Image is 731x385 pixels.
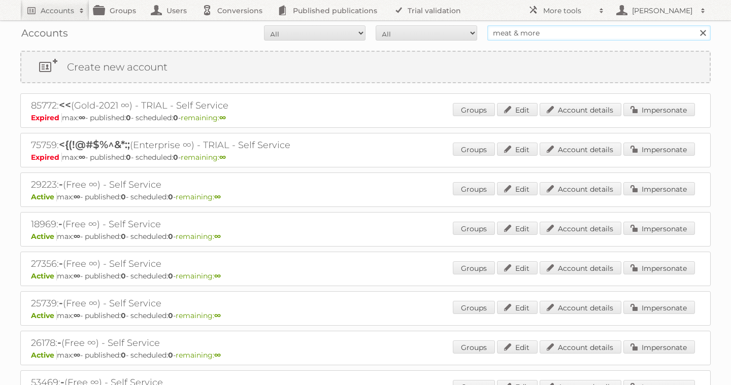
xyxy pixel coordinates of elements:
h2: 26178: (Free ∞) - Self Service [31,336,386,349]
strong: 0 [168,271,173,281]
span: - [57,336,61,348]
strong: 0 [168,192,173,201]
h2: 85772: (Gold-2021 ∞) - TRIAL - Self Service [31,99,386,112]
h2: 18969: (Free ∞) - Self Service [31,218,386,231]
strong: ∞ [219,153,226,162]
strong: 0 [121,311,126,320]
a: Account details [540,261,621,274]
span: remaining: [181,113,226,122]
span: remaining: [176,232,221,241]
a: Edit [497,261,538,274]
a: Impersonate [623,261,695,274]
p: max: - published: - scheduled: - [31,153,700,162]
span: Active [31,232,57,241]
strong: ∞ [74,351,80,360]
a: Edit [497,222,538,235]
span: <{(!@#$%^&*:; [59,138,130,151]
strong: 0 [173,113,178,122]
span: Active [31,192,57,201]
p: max: - published: - scheduled: - [31,113,700,122]
a: Groups [453,182,495,195]
strong: ∞ [79,113,85,122]
strong: ∞ [214,192,221,201]
p: max: - published: - scheduled: - [31,271,700,281]
a: Account details [540,222,621,235]
span: remaining: [176,351,221,360]
h2: Accounts [41,6,74,16]
span: remaining: [181,153,226,162]
a: Edit [497,301,538,314]
span: Expired [31,113,62,122]
strong: ∞ [214,311,221,320]
strong: 0 [121,232,126,241]
strong: ∞ [74,232,80,241]
span: Active [31,311,57,320]
strong: ∞ [214,351,221,360]
span: remaining: [176,271,221,281]
a: Account details [540,143,621,156]
a: Edit [497,340,538,354]
a: Impersonate [623,340,695,354]
a: Account details [540,340,621,354]
h2: 25739: (Free ∞) - Self Service [31,297,386,310]
span: Expired [31,153,62,162]
a: Groups [453,222,495,235]
h2: 29223: (Free ∞) - Self Service [31,178,386,191]
a: Account details [540,182,621,195]
p: max: - published: - scheduled: - [31,192,700,201]
a: Groups [453,103,495,116]
strong: 0 [126,153,131,162]
span: remaining: [176,192,221,201]
strong: ∞ [79,153,85,162]
p: max: - published: - scheduled: - [31,232,700,241]
a: Groups [453,301,495,314]
p: max: - published: - scheduled: - [31,351,700,360]
a: Groups [453,340,495,354]
a: Edit [497,103,538,116]
h2: 27356: (Free ∞) - Self Service [31,257,386,270]
strong: ∞ [74,311,80,320]
a: Groups [453,143,495,156]
a: Impersonate [623,143,695,156]
a: Impersonate [623,103,695,116]
h2: 75759: (Enterprise ∞) - TRIAL - Self Service [31,138,386,152]
h2: More tools [543,6,594,16]
a: Account details [540,103,621,116]
span: - [59,178,63,190]
a: Edit [497,182,538,195]
strong: 0 [168,311,173,320]
strong: 0 [121,192,126,201]
strong: 0 [121,271,126,281]
strong: ∞ [214,232,221,241]
a: Groups [453,261,495,274]
a: Create new account [21,52,710,82]
span: Active [31,271,57,281]
a: Account details [540,301,621,314]
strong: ∞ [214,271,221,281]
a: Edit [497,143,538,156]
strong: ∞ [219,113,226,122]
a: Impersonate [623,301,695,314]
a: Impersonate [623,222,695,235]
strong: 0 [168,232,173,241]
span: - [58,218,62,230]
span: << [59,99,71,111]
h2: [PERSON_NAME] [629,6,695,16]
strong: ∞ [74,192,80,201]
strong: ∞ [74,271,80,281]
span: remaining: [176,311,221,320]
strong: 0 [126,113,131,122]
strong: 0 [168,351,173,360]
span: Active [31,351,57,360]
strong: 0 [121,351,126,360]
strong: 0 [173,153,178,162]
span: - [59,257,63,269]
span: - [59,297,63,309]
a: Impersonate [623,182,695,195]
p: max: - published: - scheduled: - [31,311,700,320]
